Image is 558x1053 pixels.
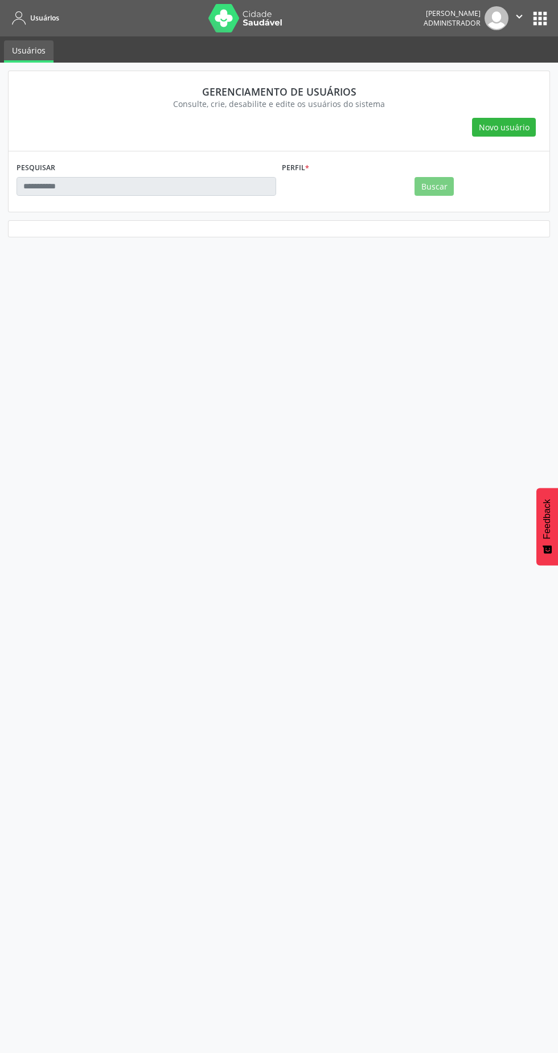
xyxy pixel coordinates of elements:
[542,499,552,539] span: Feedback
[4,40,54,63] a: Usuários
[24,98,534,110] div: Consulte, crie, desabilite e edite os usuários do sistema
[17,159,55,177] label: PESQUISAR
[24,85,534,98] div: Gerenciamento de usuários
[513,10,526,23] i: 
[530,9,550,28] button: apps
[536,488,558,565] button: Feedback - Mostrar pesquisa
[8,9,59,27] a: Usuários
[479,121,530,133] span: Novo usuário
[424,18,481,28] span: Administrador
[472,118,536,137] button: Novo usuário
[424,9,481,18] div: [PERSON_NAME]
[30,13,59,23] span: Usuários
[415,177,454,196] button: Buscar
[508,6,530,30] button: 
[485,6,508,30] img: img
[282,159,309,177] label: Perfil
